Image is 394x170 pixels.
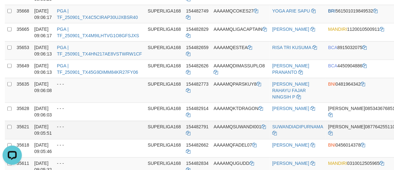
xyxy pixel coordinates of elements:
[145,60,184,78] td: SUPERLIGA168
[328,161,347,166] span: MANDIRI
[272,8,310,13] a: YOGA ARIE SAPU
[211,78,270,103] td: AAAAMQPARSKUY8
[14,60,32,78] td: 35649
[272,27,309,32] a: [PERSON_NAME]
[145,41,184,60] td: SUPERLIGA168
[14,41,32,60] td: 35653
[211,41,270,60] td: AAAAMQESTEA
[14,78,32,103] td: 35635
[272,124,323,130] a: SUWANDIADIPURNAMA
[328,143,336,148] span: BNI
[184,139,211,157] td: 154482662
[14,103,32,121] td: 35628
[14,139,32,157] td: 35618
[14,23,32,41] td: 35665
[145,121,184,139] td: SUPERLIGA168
[328,63,337,68] span: BCA
[184,41,211,60] td: 154482659
[328,8,336,13] span: BRI
[272,81,309,99] a: [PERSON_NAME] RAHAYU FAJAR NINGSIH P
[272,63,309,75] a: [PERSON_NAME] PRANANTO
[32,121,55,139] td: [DATE] 09:05:51
[145,5,184,23] td: SUPERLIGA168
[57,45,142,56] a: PGA | TF_250901_TX4HN217AE8VSTWRW1CF
[145,78,184,103] td: SUPERLIGA168
[54,121,145,139] td: - - -
[328,106,365,111] span: [PERSON_NAME]
[54,139,145,157] td: - - -
[57,27,139,38] a: PGA | TF_250901_TX4M9ILHTVG1O8GFSJXS
[211,121,270,139] td: AAAAMQSUWANDI001
[32,78,55,103] td: [DATE] 09:06:08
[184,121,211,139] td: 154482791
[32,23,55,41] td: [DATE] 09:06:17
[211,139,270,157] td: AAAAMQFADEL07
[145,139,184,157] td: SUPERLIGA168
[184,5,211,23] td: 154482749
[328,81,336,87] span: BNI
[32,41,55,60] td: [DATE] 09:06:13
[272,106,309,111] a: [PERSON_NAME]
[211,23,270,41] td: AAAAMQLIGACAPTAIN
[272,45,311,50] a: RISA TRI KUSUMA
[145,23,184,41] td: SUPERLIGA168
[211,5,270,23] td: AAAAMQCOKES27
[54,78,145,103] td: - - -
[184,60,211,78] td: 154482626
[272,161,309,166] a: [PERSON_NAME]
[57,8,138,20] a: PGA | TF_250901_TX4C5CIRAP30UJXBSR40
[328,124,365,130] span: [PERSON_NAME]
[272,143,309,148] a: [PERSON_NAME]
[211,60,270,78] td: AAAAMQDIMASSUPLO8
[14,5,32,23] td: 35668
[184,103,211,121] td: 154482914
[32,5,55,23] td: [DATE] 09:06:17
[184,78,211,103] td: 154482773
[32,139,55,157] td: [DATE] 09:05:46
[328,27,347,32] span: MANDIRI
[211,103,270,121] td: AAAAMQKTDRAGON
[32,103,55,121] td: [DATE] 09:06:03
[145,103,184,121] td: SUPERLIGA168
[14,121,32,139] td: 35621
[54,103,145,121] td: - - -
[57,63,138,75] a: PGA | TF_250901_TX45G9DIMM84KR27FY06
[328,45,337,50] span: BCA
[184,23,211,41] td: 154482829
[32,60,55,78] td: [DATE] 09:06:13
[3,3,22,22] button: Open LiveChat chat widget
